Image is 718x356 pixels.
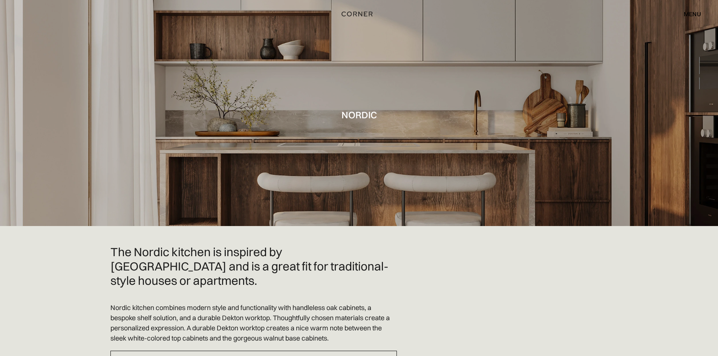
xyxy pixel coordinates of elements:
h2: The Nordic kitchen is inspired by [GEOGRAPHIC_DATA] and is a great fit for traditional-style hous... [110,245,397,287]
h1: Nordic [341,110,377,120]
a: home [332,9,386,19]
p: Nordic kitchen combines modern style and functionality with handleless oak cabinets, a bespoke sh... [110,303,397,343]
div: menu [684,11,701,17]
div: menu [676,8,701,20]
